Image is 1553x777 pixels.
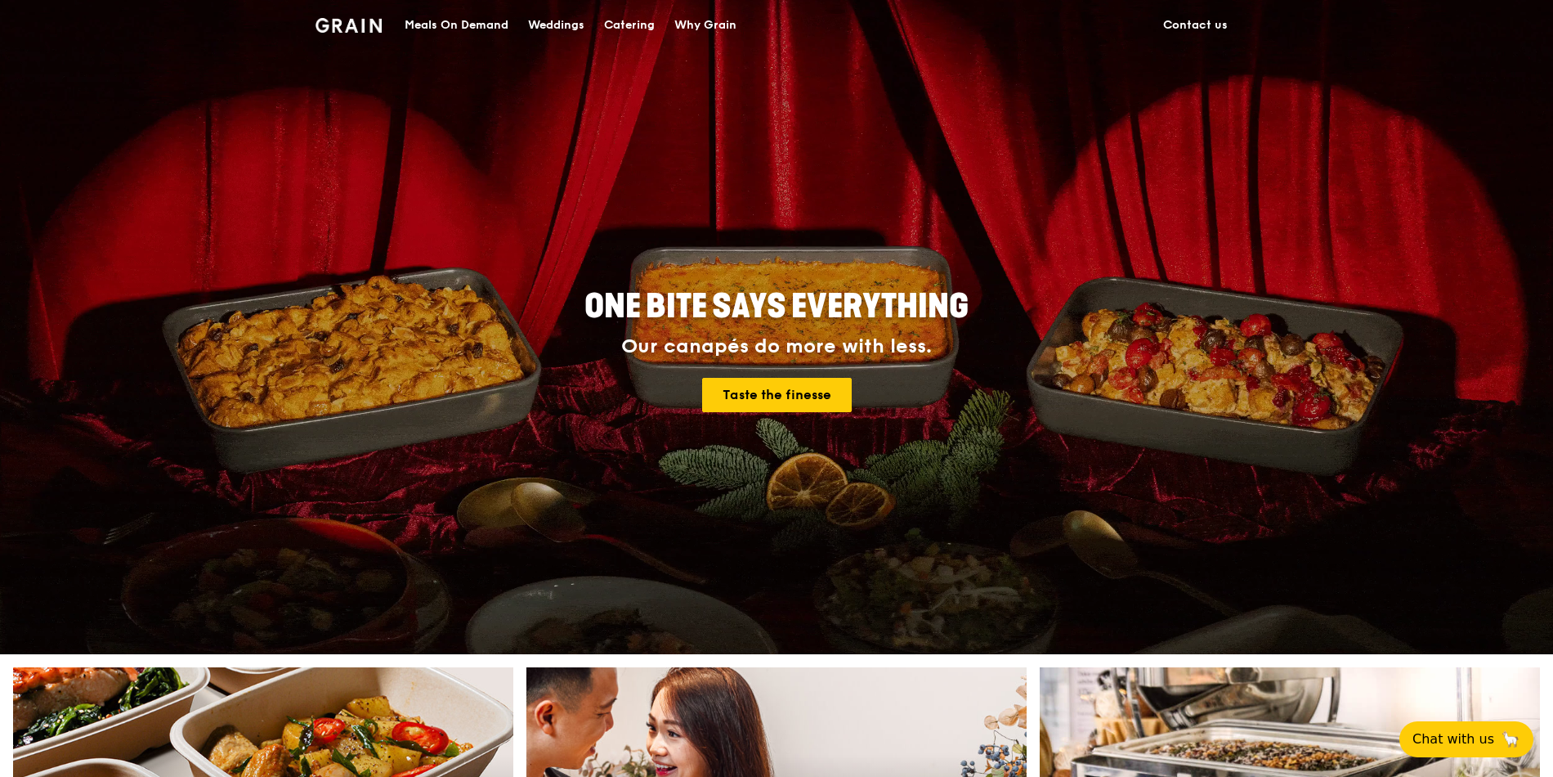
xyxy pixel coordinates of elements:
[1399,721,1533,757] button: Chat with us🦙
[405,1,508,50] div: Meals On Demand
[316,18,382,33] img: Grain
[528,1,584,50] div: Weddings
[518,1,594,50] a: Weddings
[482,335,1071,358] div: Our canapés do more with less.
[594,1,665,50] a: Catering
[674,1,736,50] div: Why Grain
[665,1,746,50] a: Why Grain
[1412,730,1494,749] span: Chat with us
[604,1,655,50] div: Catering
[1501,730,1520,749] span: 🦙
[702,378,852,412] a: Taste the finesse
[1153,1,1237,50] a: Contact us
[584,287,969,326] span: ONE BITE SAYS EVERYTHING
